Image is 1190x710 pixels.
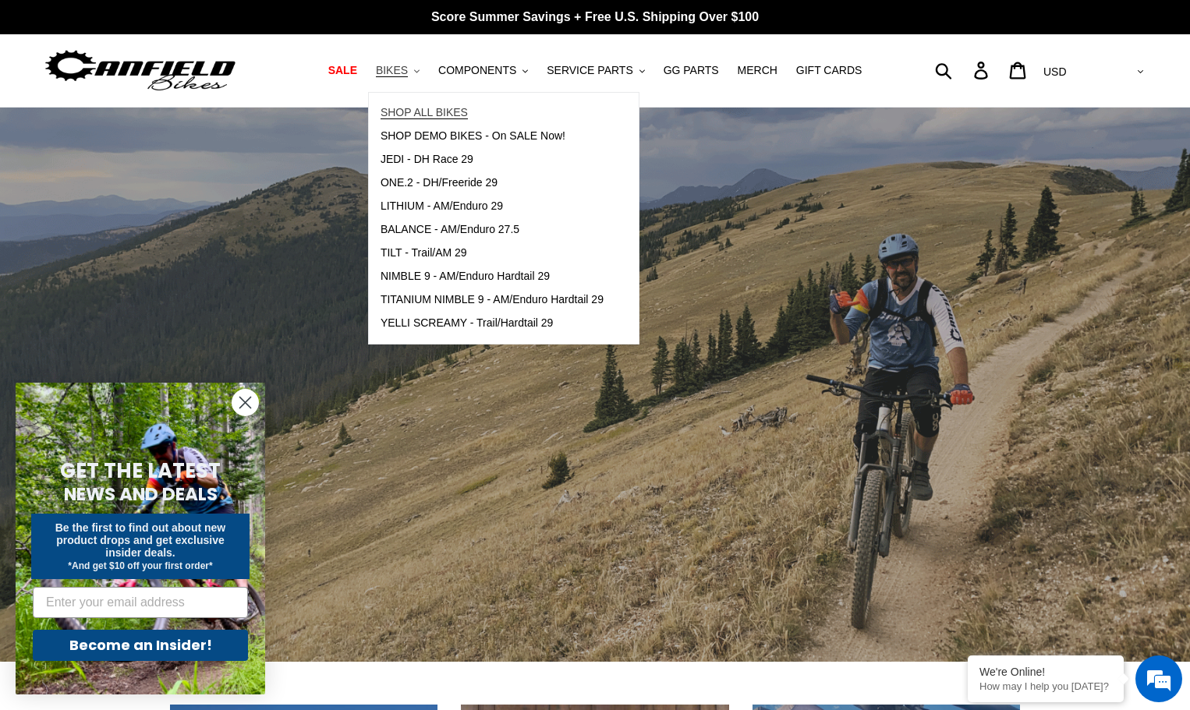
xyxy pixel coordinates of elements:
[369,242,615,265] a: TILT - Trail/AM 29
[68,560,212,571] span: *And get $10 off your first order*
[730,60,785,81] a: MERCH
[381,106,468,119] span: SHOP ALL BIKES
[43,46,238,95] img: Canfield Bikes
[656,60,727,81] a: GG PARTS
[369,171,615,195] a: ONE.2 - DH/Freeride 29
[430,60,536,81] button: COMPONENTS
[232,389,259,416] button: Close dialog
[381,200,503,213] span: LITHIUM - AM/Enduro 29
[381,293,604,306] span: TITANIUM NIMBLE 9 - AM/Enduro Hardtail 29
[664,64,719,77] span: GG PARTS
[381,153,473,166] span: JEDI - DH Race 29
[539,60,652,81] button: SERVICE PARTS
[369,218,615,242] a: BALANCE - AM/Enduro 27.5
[368,60,427,81] button: BIKES
[796,64,862,77] span: GIFT CARDS
[369,195,615,218] a: LITHIUM - AM/Enduro 29
[369,265,615,288] a: NIMBLE 9 - AM/Enduro Hardtail 29
[60,457,221,485] span: GET THE LATEST
[369,312,615,335] a: YELLI SCREAMY - Trail/Hardtail 29
[376,64,408,77] span: BIKES
[738,64,777,77] span: MERCH
[381,246,467,260] span: TILT - Trail/AM 29
[979,680,1112,692] p: How may I help you today?
[64,482,218,507] span: NEWS AND DEALS
[55,521,226,559] span: Be the first to find out about new product drops and get exclusive insider deals.
[944,53,983,87] input: Search
[438,64,516,77] span: COMPONENTS
[328,64,357,77] span: SALE
[381,316,554,330] span: YELLI SCREAMY - Trail/Hardtail 29
[33,587,248,618] input: Enter your email address
[369,148,615,171] a: JEDI - DH Race 29
[321,60,365,81] a: SALE
[369,288,615,312] a: TITANIUM NIMBLE 9 - AM/Enduro Hardtail 29
[788,60,870,81] a: GIFT CARDS
[381,176,498,189] span: ONE.2 - DH/Freeride 29
[979,666,1112,678] div: We're Online!
[369,125,615,148] a: SHOP DEMO BIKES - On SALE Now!
[369,101,615,125] a: SHOP ALL BIKES
[381,129,565,143] span: SHOP DEMO BIKES - On SALE Now!
[381,270,550,283] span: NIMBLE 9 - AM/Enduro Hardtail 29
[547,64,632,77] span: SERVICE PARTS
[33,630,248,661] button: Become an Insider!
[381,223,519,236] span: BALANCE - AM/Enduro 27.5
